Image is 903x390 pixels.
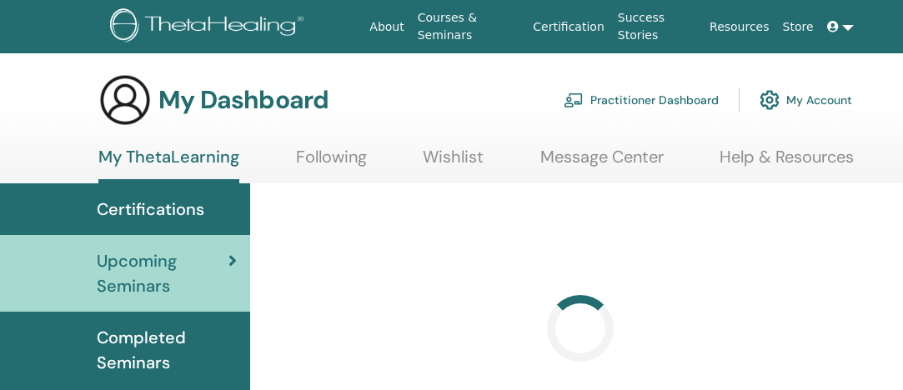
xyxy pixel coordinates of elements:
span: Completed Seminars [97,325,237,375]
a: Following [296,147,367,179]
a: Store [776,12,820,42]
a: Resources [703,12,776,42]
a: My ThetaLearning [98,147,239,183]
a: Message Center [540,147,664,179]
a: My Account [760,82,852,118]
img: generic-user-icon.jpg [98,73,152,127]
a: About [363,12,410,42]
span: Certifications [97,197,204,222]
a: Success Stories [611,2,703,51]
a: Practitioner Dashboard [564,82,719,118]
a: Help & Resources [720,147,854,179]
a: Wishlist [423,147,484,179]
img: cog.svg [760,86,780,114]
h3: My Dashboard [158,85,329,115]
img: chalkboard-teacher.svg [564,92,584,107]
span: Upcoming Seminars [97,248,228,298]
a: Certification [526,12,610,42]
a: Courses & Seminars [411,2,527,51]
img: logo.png [110,8,309,46]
